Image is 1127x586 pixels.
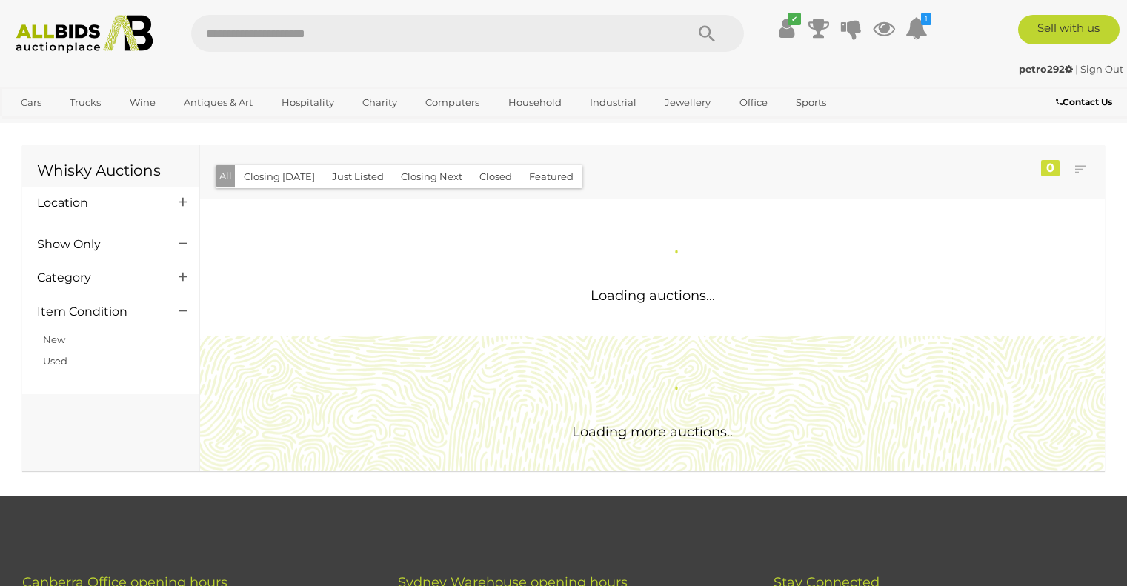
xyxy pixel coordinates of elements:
[1041,160,1060,176] div: 0
[788,13,801,25] i: ✔
[775,15,797,41] a: ✔
[1018,15,1120,44] a: Sell with us
[120,90,165,115] a: Wine
[572,424,733,440] span: Loading more auctions..
[1019,63,1073,75] strong: petro292
[591,287,715,304] span: Loading auctions...
[905,15,928,41] a: 1
[174,90,262,115] a: Antiques & Art
[43,333,65,345] a: New
[216,165,236,187] button: All
[730,90,777,115] a: Office
[1075,63,1078,75] span: |
[921,13,931,25] i: 1
[1056,94,1116,110] a: Contact Us
[11,115,136,139] a: [GEOGRAPHIC_DATA]
[37,271,156,284] h4: Category
[37,196,156,210] h4: Location
[323,165,393,188] button: Just Listed
[580,90,646,115] a: Industrial
[520,165,582,188] button: Featured
[235,165,324,188] button: Closing [DATE]
[499,90,571,115] a: Household
[786,90,836,115] a: Sports
[43,355,67,367] a: Used
[60,90,110,115] a: Trucks
[655,90,720,115] a: Jewellery
[670,15,744,52] button: Search
[471,165,521,188] button: Closed
[11,90,51,115] a: Cars
[1019,63,1075,75] a: petro292
[37,238,156,251] h4: Show Only
[392,165,471,188] button: Closing Next
[37,162,184,179] h1: Whisky Auctions
[1080,63,1123,75] a: Sign Out
[1056,96,1112,107] b: Contact Us
[272,90,344,115] a: Hospitality
[416,90,489,115] a: Computers
[8,15,161,53] img: Allbids.com.au
[37,305,156,319] h4: Item Condition
[353,90,407,115] a: Charity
